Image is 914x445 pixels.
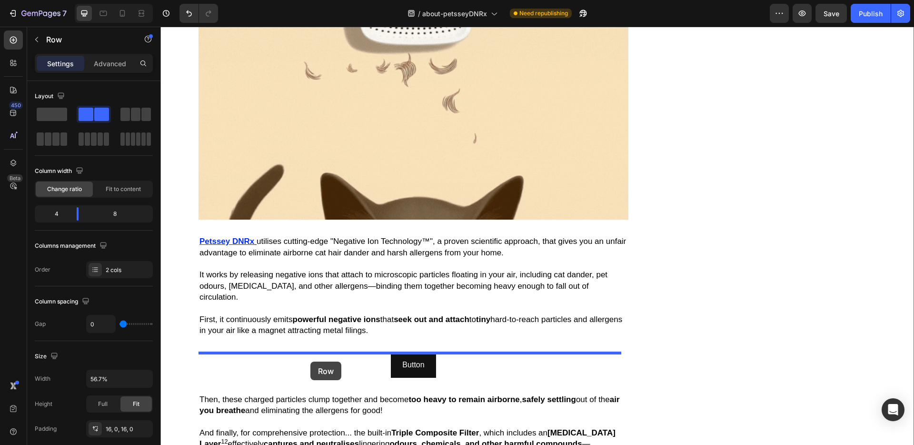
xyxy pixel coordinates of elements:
[35,374,50,383] div: Width
[824,10,839,18] span: Save
[35,90,67,103] div: Layout
[160,27,914,445] iframe: To enrich screen reader interactions, please activate Accessibility in Grammarly extension settings
[859,9,883,19] div: Publish
[9,101,23,109] div: 450
[35,425,57,433] div: Padding
[47,59,74,69] p: Settings
[35,240,109,253] div: Columns management
[87,370,152,387] input: Auto
[851,4,891,23] button: Publish
[422,9,487,19] span: about-petsseyDNRx
[7,174,23,182] div: Beta
[35,295,91,308] div: Column spacing
[37,207,69,221] div: 4
[87,315,115,333] input: Auto
[519,9,568,18] span: Need republishing
[35,165,85,178] div: Column width
[418,9,420,19] span: /
[35,400,52,408] div: Height
[46,34,127,45] p: Row
[98,400,108,408] span: Full
[4,4,71,23] button: 7
[62,8,67,19] p: 7
[86,207,151,221] div: 8
[815,4,847,23] button: Save
[106,185,141,193] span: Fit to content
[35,320,46,328] div: Gap
[94,59,126,69] p: Advanced
[35,350,60,363] div: Size
[179,4,218,23] div: Undo/Redo
[106,266,150,274] div: 2 cols
[47,185,82,193] span: Change ratio
[133,400,139,408] span: Fit
[35,265,50,274] div: Order
[106,425,150,434] div: 16, 0, 16, 0
[882,398,904,421] div: Open Intercom Messenger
